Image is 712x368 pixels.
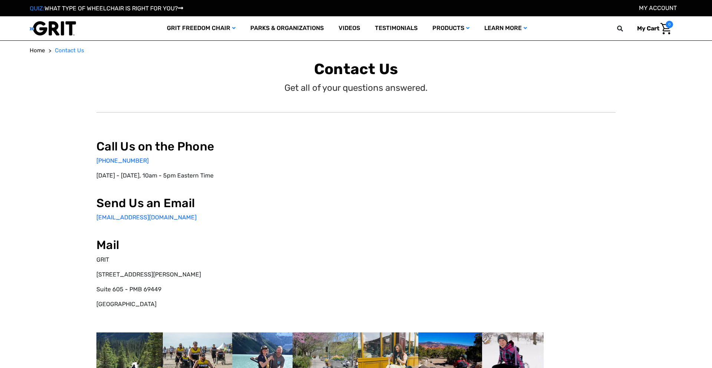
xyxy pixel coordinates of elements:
[639,4,677,11] a: Account
[96,171,350,180] p: [DATE] - [DATE], 10am - 5pm Eastern Time
[620,21,632,36] input: Search
[314,60,398,78] b: Contact Us
[30,47,45,54] span: Home
[30,5,44,12] span: QUIZ:
[284,81,428,95] p: Get all of your questions answered.
[30,46,45,55] a: Home
[30,5,183,12] a: QUIZ:WHAT TYPE OF WHEELCHAIR IS RIGHT FOR YOU?
[425,16,477,40] a: Products
[96,238,350,252] h2: Mail
[243,16,331,40] a: Parks & Organizations
[367,16,425,40] a: Testimonials
[331,16,367,40] a: Videos
[96,157,149,164] a: [PHONE_NUMBER]
[55,47,84,54] span: Contact Us
[477,16,534,40] a: Learn More
[55,46,84,55] a: Contact Us
[660,23,671,34] img: Cart
[96,214,197,221] a: [EMAIL_ADDRESS][DOMAIN_NAME]
[96,285,350,294] p: Suite 605 - PMB 69449
[96,300,350,309] p: [GEOGRAPHIC_DATA]
[96,270,350,279] p: [STREET_ADDRESS][PERSON_NAME]
[159,16,243,40] a: GRIT Freedom Chair
[30,21,76,36] img: GRIT All-Terrain Wheelchair and Mobility Equipment
[666,21,673,28] span: 0
[96,255,350,264] p: GRIT
[632,21,673,36] a: Cart with 0 items
[96,196,350,210] h2: Send Us an Email
[30,46,682,55] nav: Breadcrumb
[96,139,350,153] h2: Call Us on the Phone
[637,25,659,32] span: My Cart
